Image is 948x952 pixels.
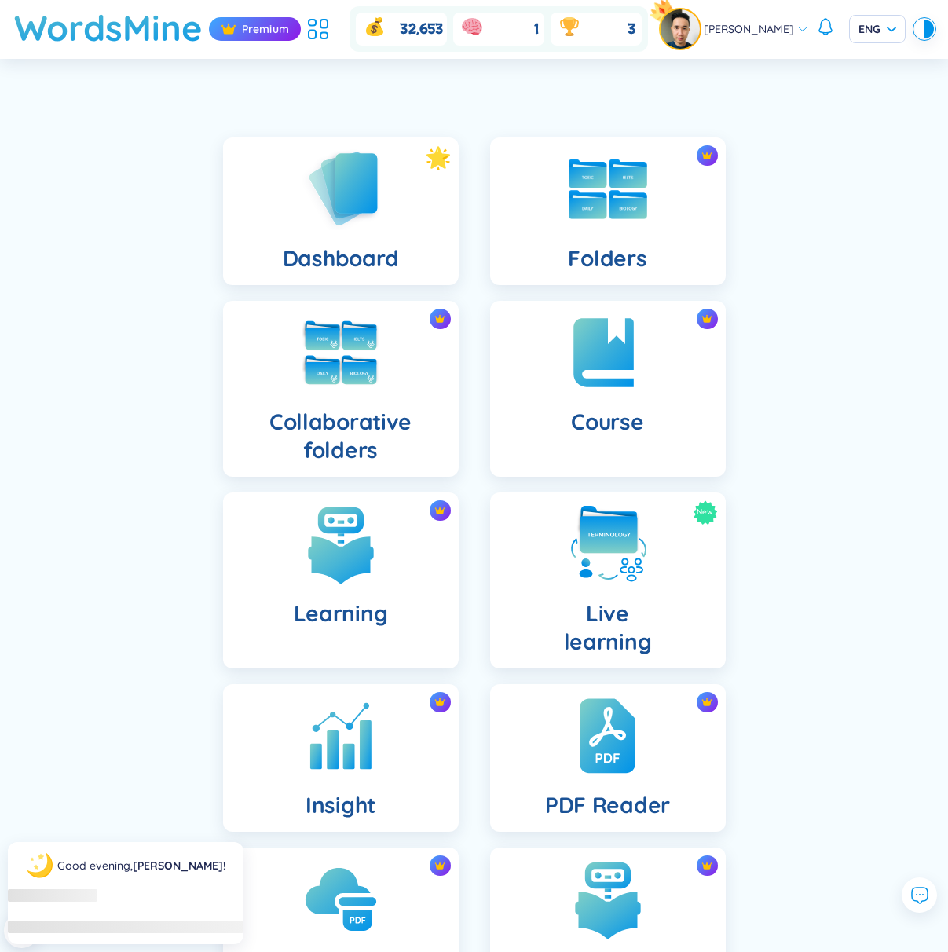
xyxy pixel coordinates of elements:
h4: Folders [568,244,646,273]
a: crown iconInsight [207,684,474,832]
div: ! [57,857,225,874]
a: [PERSON_NAME] [133,859,223,873]
span: New [697,500,713,525]
a: crown iconPDF Reader [474,684,741,832]
img: crown icon [701,150,712,161]
span: Good evening , [57,859,133,873]
span: 32,653 [400,20,443,39]
a: crown iconCourse [474,301,741,477]
span: ENG [858,21,896,37]
img: crown icon [434,697,445,708]
a: crown iconLearning [207,492,474,668]
span: [PERSON_NAME] [704,20,794,38]
img: crown icon [701,697,712,708]
h4: Insight [306,791,375,819]
h4: PDF Reader [545,791,670,819]
span: 1 [533,20,538,39]
a: Dashboard [207,137,474,285]
h4: Learning [294,599,388,628]
a: NewLivelearning [474,492,741,668]
h4: Live learning [564,599,652,656]
a: avatarpro [661,9,704,49]
img: crown icon [701,860,712,871]
img: crown icon [434,505,445,516]
h4: Dashboard [283,244,398,273]
img: avatar [661,9,700,49]
h4: Collaborative folders [236,408,446,464]
span: 3 [628,20,635,39]
div: Premium [209,17,300,41]
img: crown icon [434,860,445,871]
a: crown iconCollaborative folders [207,301,474,477]
img: crown icon [221,21,236,37]
img: crown icon [701,313,712,324]
a: crown iconFolders [474,137,741,285]
h4: Course [571,408,643,436]
img: crown icon [434,313,445,324]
